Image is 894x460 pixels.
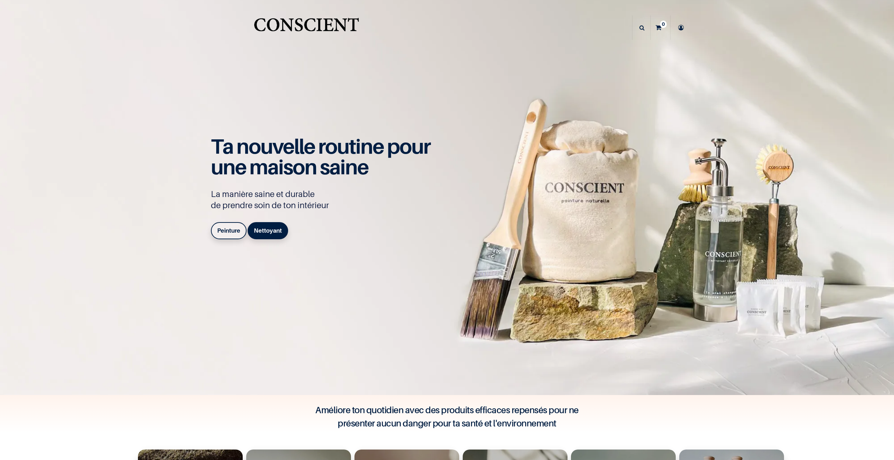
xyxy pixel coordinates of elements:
sup: 0 [660,21,667,28]
a: Nettoyant [248,222,288,239]
p: La manière saine et durable de prendre soin de ton intérieur [211,189,438,211]
a: Logo of Conscient [252,14,360,42]
img: Conscient [252,14,360,42]
a: Peinture [211,222,247,239]
b: Nettoyant [254,227,282,234]
a: 0 [651,15,670,40]
span: Ta nouvelle routine pour une maison saine [211,134,430,179]
b: Peinture [217,227,240,234]
h4: Améliore ton quotidien avec des produits efficaces repensés pour ne présenter aucun danger pour t... [307,403,587,430]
